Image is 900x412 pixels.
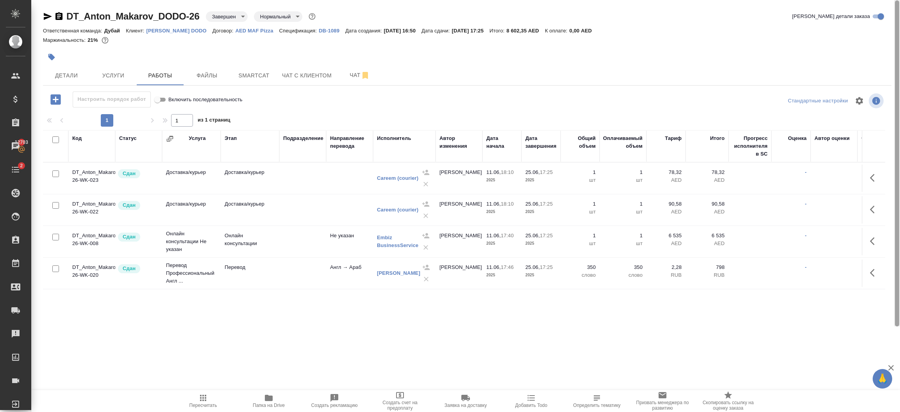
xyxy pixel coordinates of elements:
[525,271,557,279] p: 2025
[119,134,137,142] div: Статус
[95,71,132,81] span: Услуги
[650,200,682,208] p: 90,58
[865,168,884,187] button: Здесь прячутся важные кнопки
[452,28,489,34] p: [DATE] 17:25
[345,28,384,34] p: Дата создания:
[123,233,136,241] p: Сдан
[805,169,807,175] a: -
[43,48,60,66] button: Добавить тэг
[564,240,596,247] p: шт
[486,233,501,238] p: 11.06,
[146,28,212,34] p: [PERSON_NAME] DODO
[525,233,540,238] p: 25.06,
[319,28,345,34] p: DB-1089
[225,232,275,247] p: Онлайн консультации
[117,200,158,211] div: Менеджер проверил работу исполнителя, передает ее на следующий этап
[68,228,115,255] td: DT_Anton_Makarov_DODO-26-WK-008
[564,176,596,184] p: шт
[540,233,553,238] p: 17:25
[341,70,379,80] span: Чат
[650,271,682,279] p: RUB
[377,175,418,181] a: Careem (courier)
[604,200,643,208] p: 1
[869,93,885,108] span: Посмотреть информацию
[501,264,514,270] p: 17:46
[117,232,158,242] div: Менеджер проверил работу исполнителя, передает ее на следующий этап
[805,264,807,270] a: -
[540,264,553,270] p: 17:25
[225,168,275,176] p: Доставка/курьер
[861,134,879,142] div: Файлы
[545,28,570,34] p: К оплате:
[15,162,27,170] span: 2
[162,258,221,289] td: Перевод Профессиональный Англ ...
[564,208,596,216] p: шт
[126,28,146,34] p: Клиент:
[10,138,33,146] span: 12703
[87,37,100,43] p: 21%
[732,134,768,158] div: Прогресс исполнителя в SC
[603,134,643,150] div: Оплачиваемый объем
[564,271,596,279] p: слово
[564,200,596,208] p: 1
[604,168,643,176] p: 1
[564,232,596,240] p: 1
[279,28,319,34] p: Спецификация:
[326,260,373,287] td: Англ → Араб
[805,201,807,207] a: -
[235,27,279,34] a: AED MAF Pizza
[2,136,29,156] a: 12703
[188,71,226,81] span: Файлы
[206,11,248,22] div: Завершен
[486,264,501,270] p: 11.06,
[501,233,514,238] p: 17:40
[235,28,279,34] p: AED MAF Pizza
[650,168,682,176] p: 78,32
[123,201,136,209] p: Сдан
[104,28,126,34] p: Дубай
[876,371,889,387] span: 🙏
[319,27,345,34] a: DB-1089
[501,201,514,207] p: 18:10
[689,240,725,247] p: AED
[436,196,482,224] td: [PERSON_NAME]
[235,71,273,81] span: Smartcat
[162,196,221,224] td: Доставка/курьер
[525,264,540,270] p: 25.06,
[525,176,557,184] p: 2025
[525,240,557,247] p: 2025
[540,169,553,175] p: 17:25
[486,134,518,150] div: Дата начала
[225,263,275,271] p: Перевод
[873,369,892,389] button: 🙏
[66,11,200,21] a: DT_Anton_Makarov_DODO-26
[786,95,850,107] div: split button
[689,271,725,279] p: RUB
[168,96,243,104] span: Включить последовательность
[788,134,807,142] div: Оценка
[45,91,66,107] button: Добавить работу
[570,28,598,34] p: 0,00 AED
[814,134,850,142] div: Автор оценки
[865,263,884,282] button: Здесь прячутся важные кнопки
[68,196,115,224] td: DT_Anton_Makarov_DODO-26-WK-022
[54,12,64,21] button: Скопировать ссылку
[439,134,479,150] div: Автор изменения
[68,260,115,287] td: DT_Anton_Makarov_DODO-26-WK-020
[48,71,85,81] span: Детали
[525,201,540,207] p: 25.06,
[525,134,557,150] div: Дата завершения
[486,169,501,175] p: 11.06,
[162,226,221,257] td: Онлайн консультации Не указан
[525,169,540,175] p: 25.06,
[361,71,370,80] svg: Отписаться
[254,11,302,22] div: Завершен
[486,208,518,216] p: 2025
[792,13,870,20] span: [PERSON_NAME] детали заказа
[665,134,682,142] div: Тариф
[604,176,643,184] p: шт
[225,200,275,208] p: Доставка/курьер
[865,200,884,219] button: Здесь прячутся важные кнопки
[258,13,293,20] button: Нормальный
[501,169,514,175] p: 18:10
